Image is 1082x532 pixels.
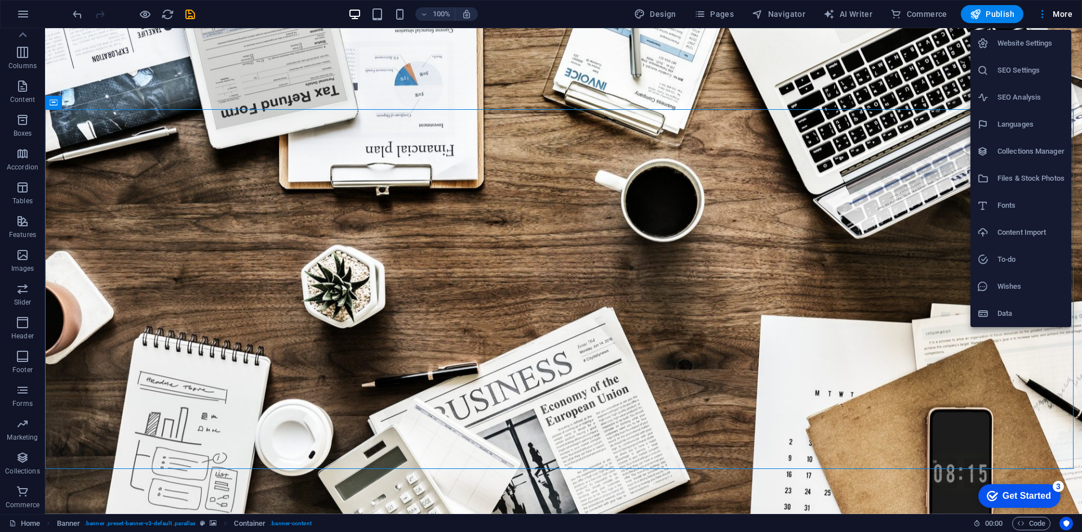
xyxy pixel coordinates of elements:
[997,199,1065,212] h6: Fonts
[997,64,1065,77] h6: SEO Settings
[33,12,82,23] div: Get Started
[997,118,1065,131] h6: Languages
[997,253,1065,266] h6: To-do
[997,172,1065,185] h6: Files & Stock Photos
[997,280,1065,293] h6: Wishes
[997,145,1065,158] h6: Collections Manager
[997,91,1065,104] h6: SEO Analysis
[997,307,1065,320] h6: Data
[83,2,95,14] div: 3
[997,226,1065,239] h6: Content Import
[9,6,91,29] div: Get Started 3 items remaining, 40% complete
[997,37,1065,50] h6: Website Settings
